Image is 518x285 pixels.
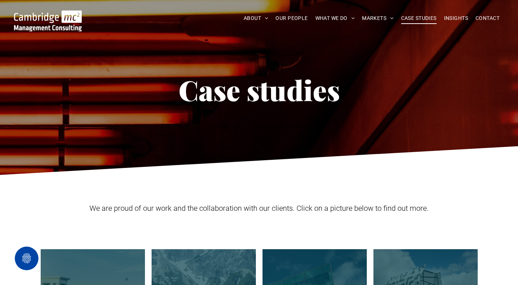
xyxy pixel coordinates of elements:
a: INSIGHTS [440,13,472,24]
span: We are proud of our work and the collaboration with our clients. Click on a picture below to find... [89,204,429,213]
a: CASE STUDIES [397,13,440,24]
a: WHAT WE DO [312,13,359,24]
a: Your Business Transformed | Cambridge Management Consulting [14,11,82,19]
a: ABOUT [240,13,272,24]
span: Case studies [179,71,340,108]
a: OUR PEOPLE [272,13,311,24]
a: CONTACT [472,13,503,24]
a: MARKETS [358,13,397,24]
img: Go to Homepage [14,10,82,31]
